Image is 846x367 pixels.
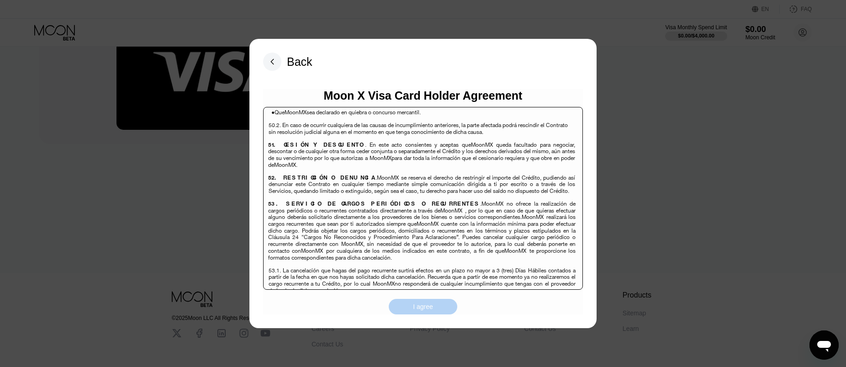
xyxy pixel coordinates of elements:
[263,53,312,71] div: Back
[307,108,421,116] span: sea declarado en quiebra o concurso mercantil.
[413,303,433,311] div: I agree
[504,247,526,255] span: MoonMX
[301,247,323,255] span: MoonMX
[296,161,297,169] span: .
[365,141,471,149] span: . En este acto consientes y aceptas que
[268,247,576,261] span: te proporcione los formatos correspondientes para dicha cancelación.
[373,280,395,287] span: MoonMX
[271,109,275,116] span: ●
[269,280,576,294] span: no responderá de cualquier incumplimiento que tengas con el proveedor derivado de dicha cancelación.
[326,247,505,255] span: por cualquiera de los medios indicados en este contrato, a fin de que
[377,174,399,181] span: MoonMX
[268,213,576,228] span: realizará los cargos recurrentes que sean por ti autorizados siempre que
[268,200,480,207] span: 53. SERVICIO DE CARGOS PERIÓDICOS O RECURRENTES
[389,299,457,314] div: I agree
[522,213,544,221] span: MoonMX
[268,207,576,221] span: , por lo que en caso de que quieras efectuar alguno deberás solicitarlo directamente a los provee...
[275,108,285,116] span: Que
[268,141,365,149] span: 51. CESIÓN Y DESCUENTO
[324,89,523,102] div: Moon X Visa Card Holder Agreement
[268,174,375,181] span: 52. RESTRICCIÓN O DENUNCIA
[417,220,439,228] span: MoonMX
[268,200,576,214] span: no ofrece la realización de cargos periódicos o recurrentes contratados directamente a través de
[269,180,576,195] span: de los Servicios
[269,121,568,136] span: 50.2. En caso de ocurrir cualquiera de las causas de incumplimiento anteriores, la parte afectada...
[375,174,377,181] span: .
[269,266,576,287] span: 53.1. La cancelación que hagas del pago recurrente surtirá efectos en un plazo no mayor a 3 (tres...
[480,200,481,207] span: .
[269,174,576,188] span: se reserva el derecho de restringir el importe del Crédito, pudiendo así denunciar este Contrato ...
[291,187,569,195] span: , quedando limitado o extinguido, según sea el caso, tu derecho para hacer uso del saldo no dispu...
[440,207,462,214] span: MoonMX
[268,220,576,248] span: cuente con la información mínima para poder efectuar dicho cargo. Podrás objetar los cargos perió...
[285,108,307,116] span: MoonMX
[268,240,576,255] span: , sin necesidad de que el proveedor te lo autorice, para lo cual deberás ponerte en contacto con
[481,200,503,207] span: MoonMX
[370,154,391,162] span: MoonMX
[274,161,296,169] span: MoonMX
[341,240,363,248] span: MoonMX
[809,330,839,360] iframe: Button to launch messaging window
[471,141,493,149] span: MoonMX
[287,55,312,69] div: Back
[268,154,575,169] span: para dar toda la información que el cesionario requiera y que obre en poder de
[268,141,575,162] span: queda facultado para negociar, descontar o de cualquier otra forma ceder conjunta o separadamente...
